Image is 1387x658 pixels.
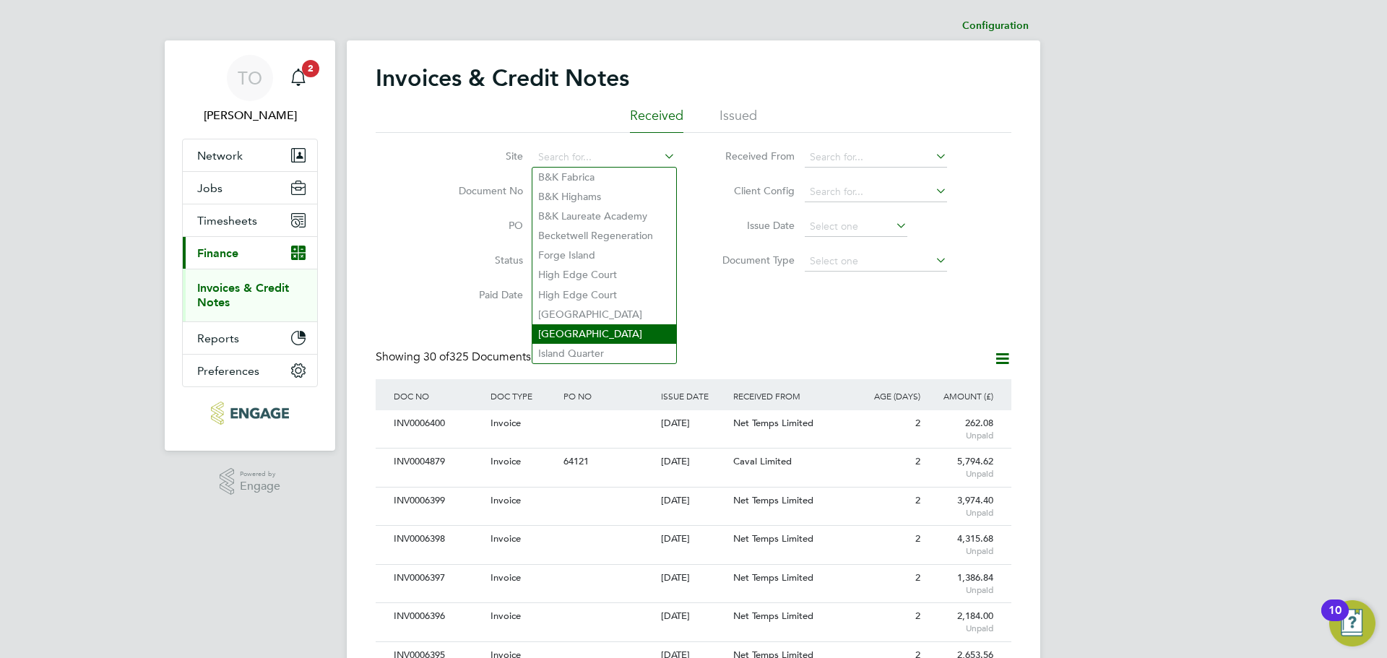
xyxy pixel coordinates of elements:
[376,350,534,365] div: Showing
[183,172,317,204] button: Jobs
[183,204,317,236] button: Timesheets
[240,468,280,480] span: Powered by
[720,107,757,133] li: Issued
[238,69,262,87] span: TO
[733,417,813,429] span: Net Temps Limited
[1328,610,1341,629] div: 10
[491,417,521,429] span: Invoice
[915,571,920,584] span: 2
[1329,600,1375,646] button: Open Resource Center, 10 new notifications
[182,107,318,124] span: Tom O'Connor
[440,150,523,163] label: Site
[440,219,523,232] label: PO
[657,449,730,475] div: [DATE]
[733,494,813,506] span: Net Temps Limited
[491,571,521,584] span: Invoice
[390,410,487,437] div: INV0006400
[928,584,993,596] span: Unpaid
[924,603,997,641] div: 2,184.00
[165,40,335,451] nav: Main navigation
[733,610,813,622] span: Net Temps Limited
[657,488,730,514] div: [DATE]
[657,526,730,553] div: [DATE]
[197,149,243,163] span: Network
[928,623,993,634] span: Unpaid
[183,322,317,354] button: Reports
[182,55,318,124] a: TO[PERSON_NAME]
[915,455,920,467] span: 2
[924,488,997,525] div: 3,974.40
[733,455,792,467] span: Caval Limited
[284,55,313,101] a: 2
[440,254,523,267] label: Status
[197,214,257,228] span: Timesheets
[440,184,523,197] label: Document No
[712,219,795,232] label: Issue Date
[805,251,947,272] input: Select one
[440,288,523,301] label: Paid Date
[532,207,676,226] li: B&K Laureate Academy
[491,532,521,545] span: Invoice
[733,571,813,584] span: Net Temps Limited
[487,379,560,412] div: DOC TYPE
[924,565,997,602] div: 1,386.84
[657,410,730,437] div: [DATE]
[532,324,676,344] li: [GEOGRAPHIC_DATA]
[928,468,993,480] span: Unpaid
[712,184,795,197] label: Client Config
[915,532,920,545] span: 2
[491,610,521,622] span: Invoice
[491,455,521,467] span: Invoice
[240,480,280,493] span: Engage
[491,494,521,506] span: Invoice
[928,430,993,441] span: Unpaid
[302,60,319,77] span: 2
[390,603,487,630] div: INV0006396
[532,226,676,246] li: Becketwell Regeneration
[197,281,289,309] a: Invoices & Credit Notes
[712,150,795,163] label: Received From
[924,526,997,563] div: 4,315.68
[390,379,487,412] div: DOC NO
[730,379,851,412] div: RECEIVED FROM
[376,64,629,92] h2: Invoices & Credit Notes
[924,449,997,486] div: 5,794.62
[712,254,795,267] label: Document Type
[532,168,676,187] li: B&K Fabrica
[197,364,259,378] span: Preferences
[390,488,487,514] div: INV0006399
[657,379,730,412] div: ISSUE DATE
[183,139,317,171] button: Network
[220,468,281,495] a: Powered byEngage
[924,379,997,412] div: AMOUNT (£)
[928,507,993,519] span: Unpaid
[962,12,1029,40] li: Configuration
[915,417,920,429] span: 2
[211,402,288,425] img: bandk-logo-retina.png
[532,187,676,207] li: B&K Highams
[532,285,676,305] li: High Edge Court
[657,603,730,630] div: [DATE]
[423,350,531,364] span: 325 Documents
[197,332,239,345] span: Reports
[532,344,676,363] li: Island Quarter
[805,147,947,168] input: Search for...
[532,265,676,285] li: High Edge Court
[805,182,947,202] input: Search for...
[532,246,676,265] li: Forge Island
[183,355,317,386] button: Preferences
[390,526,487,553] div: INV0006398
[183,269,317,321] div: Finance
[630,107,683,133] li: Received
[915,494,920,506] span: 2
[423,350,449,364] span: 30 of
[197,181,222,195] span: Jobs
[533,147,675,168] input: Search for...
[915,610,920,622] span: 2
[197,246,238,260] span: Finance
[657,565,730,592] div: [DATE]
[390,565,487,592] div: INV0006397
[390,449,487,475] div: INV0004879
[560,379,657,412] div: PO NO
[182,402,318,425] a: Go to home page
